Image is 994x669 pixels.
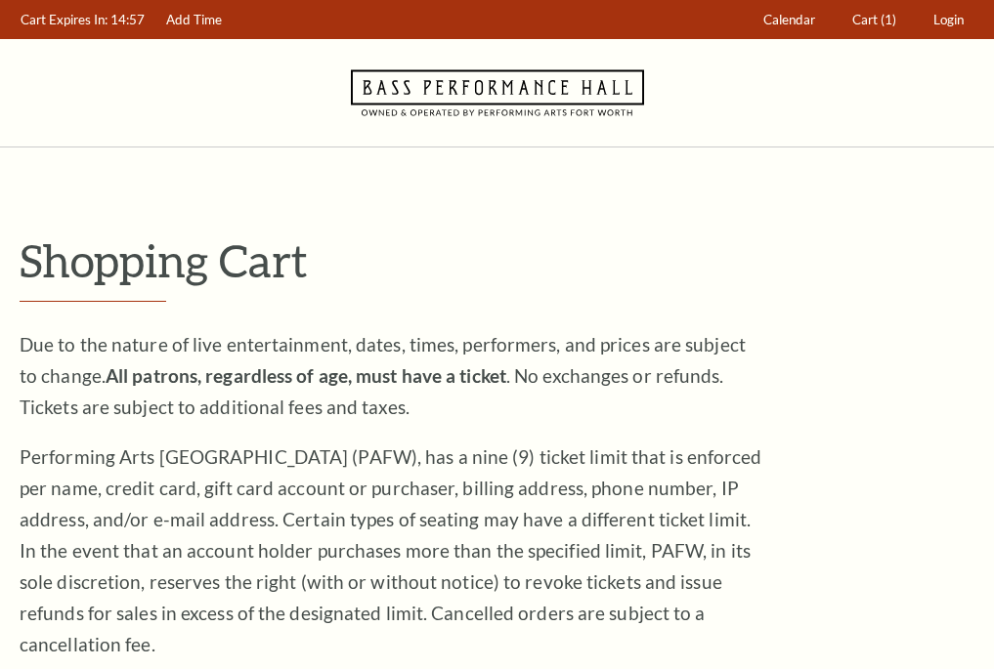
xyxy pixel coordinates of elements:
[157,1,232,39] a: Add Time
[20,441,762,660] p: Performing Arts [GEOGRAPHIC_DATA] (PAFW), has a nine (9) ticket limit that is enforced per name, ...
[20,333,746,418] span: Due to the nature of live entertainment, dates, times, performers, and prices are subject to chan...
[20,235,974,285] p: Shopping Cart
[21,12,108,27] span: Cart Expires In:
[110,12,145,27] span: 14:57
[763,12,815,27] span: Calendar
[755,1,825,39] a: Calendar
[106,364,506,387] strong: All patrons, regardless of age, must have a ticket
[852,12,878,27] span: Cart
[843,1,906,39] a: Cart (1)
[925,1,973,39] a: Login
[881,12,896,27] span: (1)
[933,12,964,27] span: Login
